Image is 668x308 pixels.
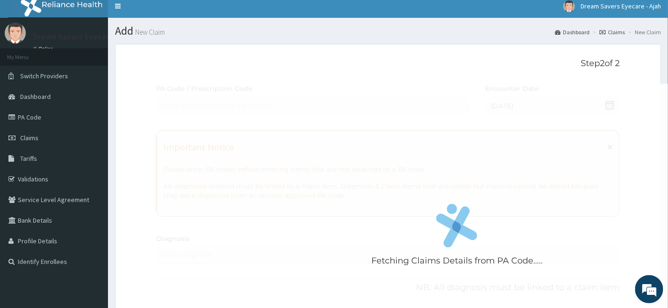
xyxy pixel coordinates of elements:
div: Chat with us now [49,53,158,65]
span: We're online! [54,93,130,188]
a: Claims [599,28,625,36]
textarea: Type your message and hit 'Enter' [5,207,179,240]
small: New Claim [133,29,165,36]
p: Fetching Claims Details from PA Code..... [371,255,543,267]
span: Dashboard [20,92,51,101]
span: Dream Savers Eyecare - Ajah [581,2,661,10]
span: Claims [20,134,38,142]
a: Dashboard [555,28,590,36]
span: Switch Providers [20,72,68,80]
p: Dream Savers Eyecare - Ajah [33,32,136,41]
li: New Claim [626,28,661,36]
span: Tariffs [20,154,37,163]
img: User Image [5,23,26,44]
h1: Add [115,25,661,37]
img: User Image [563,0,575,12]
img: d_794563401_company_1708531726252_794563401 [17,47,38,70]
p: Step 2 of 2 [156,59,620,69]
div: Minimize live chat window [154,5,177,27]
a: Online [33,45,55,52]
